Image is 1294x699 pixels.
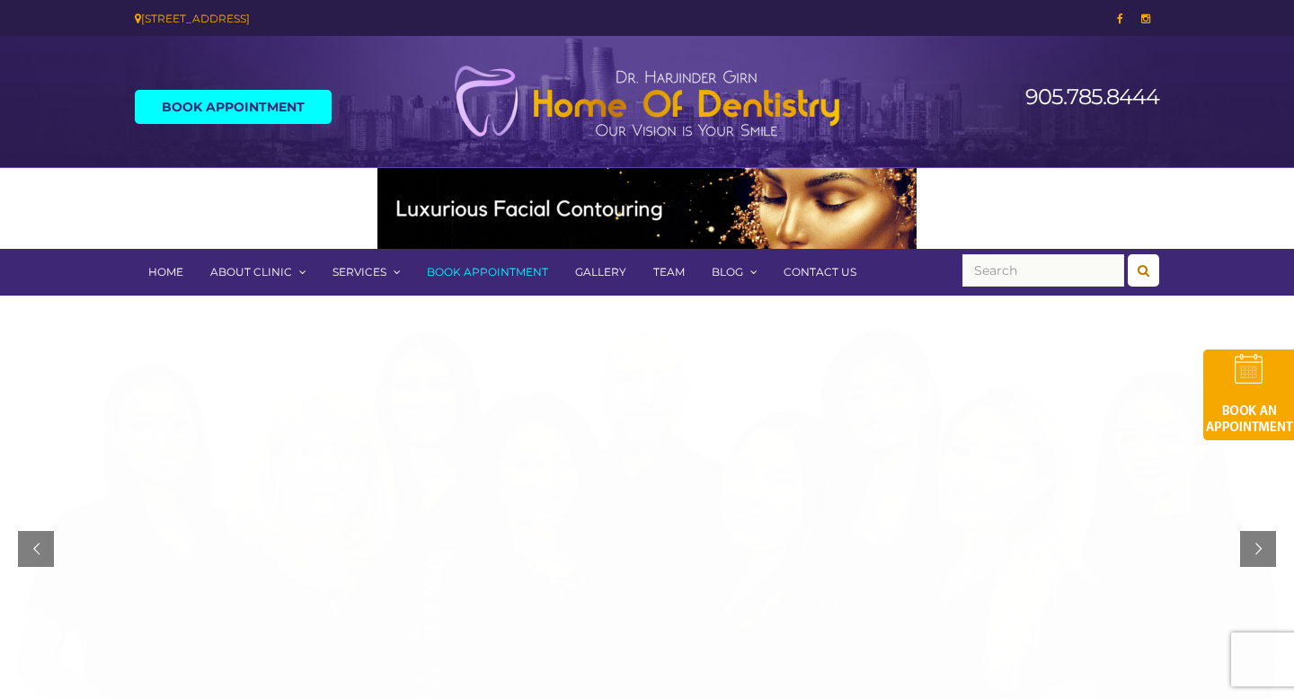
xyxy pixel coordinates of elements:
a: Services [319,249,413,296]
a: About Clinic [197,249,319,296]
img: Medspa-Banner-Virtual-Consultation-2-1.gif [377,168,917,249]
a: 905.785.8444 [1025,84,1159,110]
img: book-an-appointment-hod-gld.png [1203,349,1294,440]
a: Gallery [562,249,640,296]
div: [STREET_ADDRESS] [135,9,634,28]
a: Home [135,249,197,296]
img: Home of Dentistry [445,65,849,138]
a: Blog [698,249,770,296]
a: Contact Us [770,249,870,296]
a: Team [640,249,698,296]
input: Search [962,254,1124,287]
a: Book Appointment [135,90,332,124]
a: Book Appointment [413,249,562,296]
